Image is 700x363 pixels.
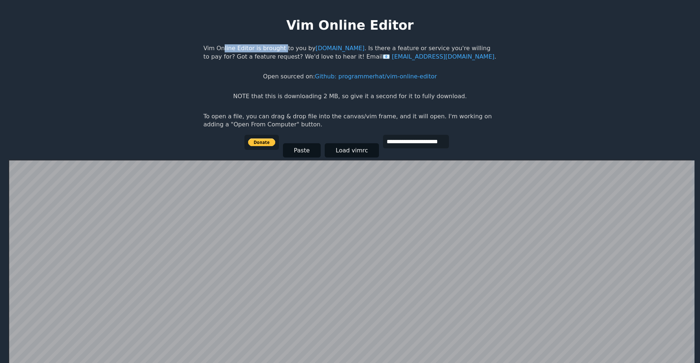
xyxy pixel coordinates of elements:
[203,112,497,129] p: To open a file, you can drag & drop file into the canvas/vim frame, and it will open. I'm working...
[383,53,494,60] a: [EMAIL_ADDRESS][DOMAIN_NAME]
[203,44,497,61] p: Vim Online Editor is brought to you by . Is there a feature or service you're willing to pay for?...
[286,16,413,34] h1: Vim Online Editor
[283,143,321,158] button: Paste
[315,73,437,80] a: Github: programmerhat/vim-online-editor
[316,45,365,52] a: [DOMAIN_NAME]
[325,143,379,158] button: Load vimrc
[263,73,437,81] p: Open sourced on:
[233,92,467,100] p: NOTE that this is downloading 2 MB, so give it a second for it to fully download.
